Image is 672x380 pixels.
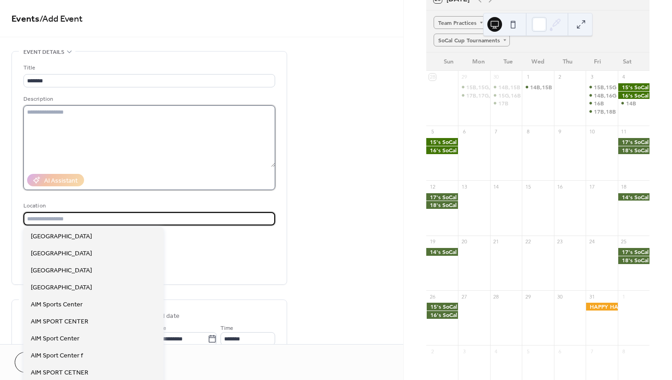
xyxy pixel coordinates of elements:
[426,201,458,209] div: 18's SoCal Cup Tournament
[525,128,531,135] div: 8
[493,74,500,81] div: 30
[31,317,88,327] span: AIM SPORT CENTER
[588,183,595,190] div: 17
[498,83,520,91] div: 14B,15B
[594,92,616,99] div: 14B,16G
[525,183,531,190] div: 15
[31,249,92,259] span: [GEOGRAPHIC_DATA]
[618,99,649,107] div: 14B
[31,232,92,242] span: [GEOGRAPHIC_DATA]
[429,293,436,300] div: 26
[586,83,617,91] div: 15B,15G
[621,238,627,245] div: 25
[594,108,616,115] div: 17B,18B
[557,128,564,135] div: 9
[461,128,468,135] div: 6
[429,238,436,245] div: 19
[31,334,79,344] span: AIM Sport Center
[31,300,83,310] span: AIM Sports Center
[525,293,531,300] div: 29
[429,128,436,135] div: 5
[31,283,92,293] span: [GEOGRAPHIC_DATA]
[493,52,523,71] div: Tue
[434,52,463,71] div: Sun
[220,323,233,333] span: Time
[588,74,595,81] div: 3
[490,92,522,99] div: 15G,16B
[458,83,490,91] div: 15B,15G,16B
[557,74,564,81] div: 2
[618,248,649,256] div: 17's SoCal Cup Tournament
[429,74,436,81] div: 28
[466,92,501,99] div: 17B,17G,18B
[461,238,468,245] div: 20
[426,311,458,319] div: 16's SoCal Cup Tournament
[557,183,564,190] div: 16
[466,83,501,91] div: 15B,15G,16B
[621,183,627,190] div: 18
[618,92,649,99] div: 16's SoCal Cup Tournament
[490,99,522,107] div: 17B
[621,293,627,300] div: 1
[588,293,595,300] div: 31
[582,52,612,71] div: Fri
[426,146,458,154] div: 16's SoCal Cup Tournament
[493,183,500,190] div: 14
[588,238,595,245] div: 24
[618,256,649,264] div: 18's SoCal Cup Tournament
[23,94,273,104] div: Description
[586,303,617,311] div: HAPPY HALLOWEEN: OFF
[498,92,521,99] div: 15G,16B
[557,348,564,355] div: 6
[15,352,71,373] button: Cancel
[429,348,436,355] div: 2
[621,128,627,135] div: 11
[586,92,617,99] div: 14B,16G
[612,52,642,71] div: Sat
[525,348,531,355] div: 5
[626,99,636,107] div: 14B
[586,108,617,115] div: 17B,18B
[493,128,500,135] div: 7
[594,83,616,91] div: 15B,15G
[493,348,500,355] div: 4
[522,83,553,91] div: 14B,15B
[618,83,649,91] div: 15's SoCal Cup Tournament
[557,238,564,245] div: 23
[493,293,500,300] div: 28
[23,201,273,211] div: Location
[557,293,564,300] div: 30
[426,303,458,311] div: 15's SoCal Cup Tournament
[588,128,595,135] div: 10
[525,238,531,245] div: 22
[31,266,92,276] span: [GEOGRAPHIC_DATA]
[621,348,627,355] div: 8
[461,348,468,355] div: 3
[23,47,64,57] span: Event details
[458,92,490,99] div: 17B,17G,18B
[429,183,436,190] div: 12
[523,52,553,71] div: Wed
[530,83,552,91] div: 14B,15B
[490,83,522,91] div: 14B,15B
[586,99,617,107] div: 16B
[463,52,493,71] div: Mon
[40,10,83,28] span: / Add Event
[594,99,604,107] div: 16B
[621,74,627,81] div: 4
[426,248,458,256] div: 14's SoCal Cup Tournament
[426,193,458,201] div: 17's SoCal Cup Tournament
[11,10,40,28] a: Events
[493,238,500,245] div: 21
[461,183,468,190] div: 13
[588,348,595,355] div: 7
[618,138,649,146] div: 17's SoCal Cup Tournament
[525,74,531,81] div: 1
[461,293,468,300] div: 27
[23,63,273,73] div: Title
[426,138,458,146] div: 15's SoCal Cup Tournament
[461,74,468,81] div: 29
[154,311,180,321] div: End date
[553,52,582,71] div: Thu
